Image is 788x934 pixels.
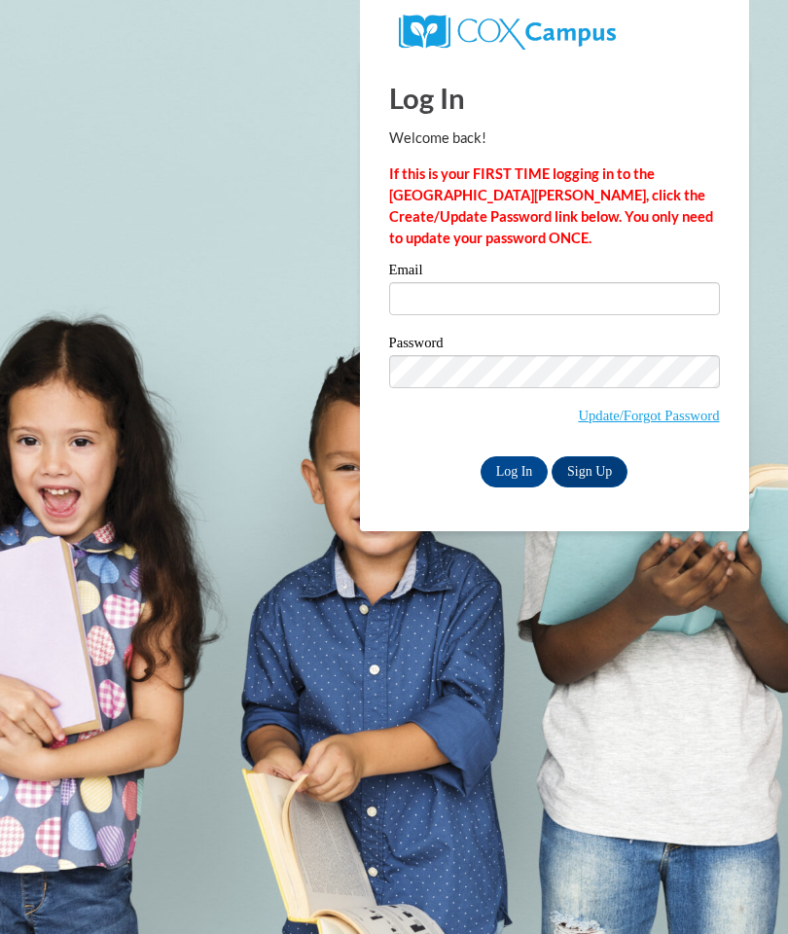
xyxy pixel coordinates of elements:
[552,456,627,487] a: Sign Up
[481,456,549,487] input: Log In
[399,22,616,39] a: COX Campus
[389,263,720,282] label: Email
[389,165,713,246] strong: If this is your FIRST TIME logging in to the [GEOGRAPHIC_DATA][PERSON_NAME], click the Create/Upd...
[578,408,719,423] a: Update/Forgot Password
[389,78,720,118] h1: Log In
[389,127,720,149] p: Welcome back!
[389,336,720,355] label: Password
[399,15,616,50] img: COX Campus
